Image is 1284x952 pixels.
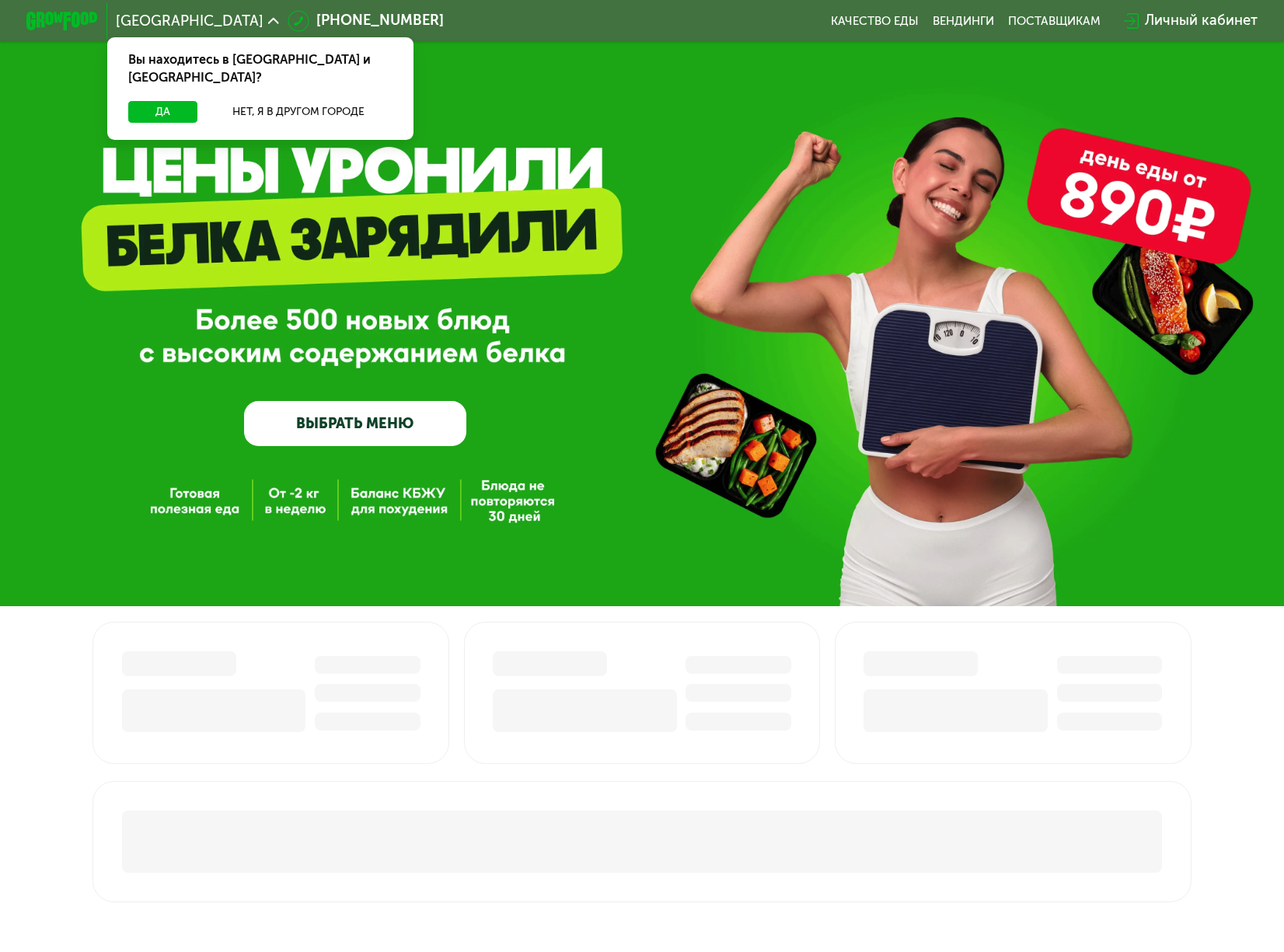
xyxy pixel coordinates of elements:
a: Вендинги [933,14,994,28]
div: Личный кабинет [1145,10,1258,32]
div: поставщикам [1008,14,1101,28]
button: Да [128,101,197,123]
a: Качество еды [831,14,919,28]
span: [GEOGRAPHIC_DATA] [116,14,263,28]
div: Вы находитесь в [GEOGRAPHIC_DATA] и [GEOGRAPHIC_DATA]? [107,37,414,102]
button: Нет, я в другом городе [204,101,393,123]
a: ВЫБРАТЬ МЕНЮ [244,401,466,445]
a: [PHONE_NUMBER] [288,10,444,32]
